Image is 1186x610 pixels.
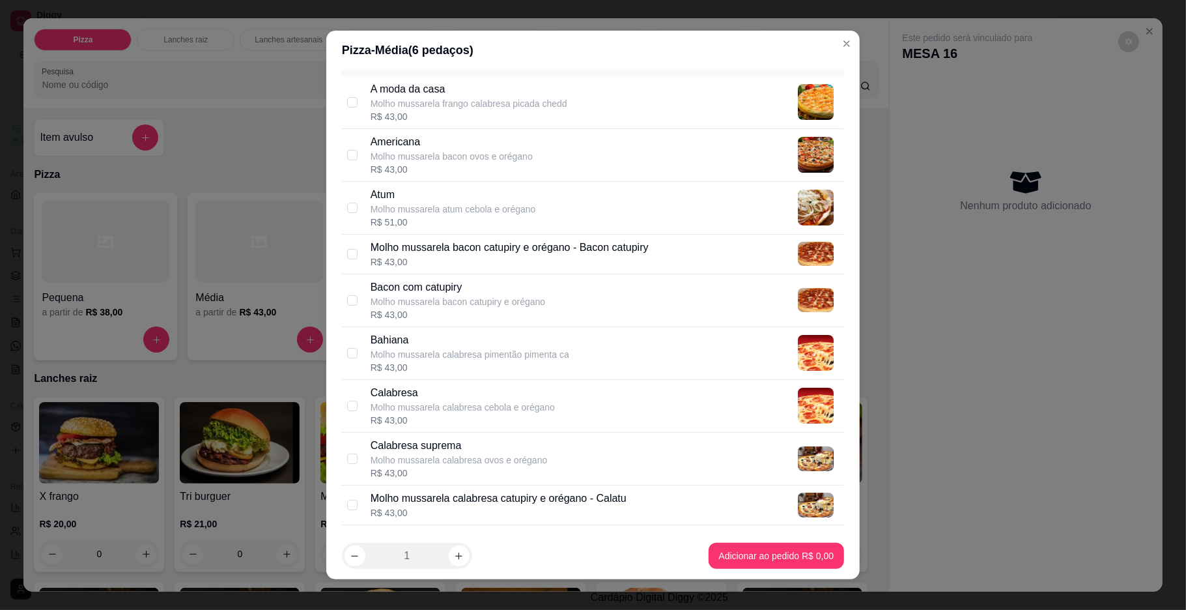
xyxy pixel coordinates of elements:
[371,280,546,295] p: Bacon com catupiry
[798,190,834,225] img: product-image
[371,438,548,454] p: Calabresa suprema
[371,187,536,203] p: Atum
[371,216,536,229] div: R$ 51,00
[342,41,844,59] div: Pizza - Média ( 6 pedaços)
[404,548,410,564] p: 1
[798,137,834,173] img: product-image
[371,385,555,401] p: Calabresa
[371,467,548,480] div: R$ 43,00
[371,414,555,427] div: R$ 43,00
[371,361,569,374] div: R$ 43,00
[836,33,857,54] button: Close
[371,110,567,123] div: R$ 43,00
[371,454,548,467] p: Molho mussarela calabresa ovos e orégano
[345,545,365,566] button: decrease-product-quantity
[371,491,627,506] p: Molho mussarela calabresa catupiry e orégano - Calatu
[371,295,546,308] p: Molho mussarela bacon catupiry e orégano
[798,288,834,312] img: product-image
[371,348,569,361] p: Molho mussarela calabresa pimentão pimenta ca
[798,493,834,517] img: product-image
[371,506,627,519] div: R$ 43,00
[371,150,533,163] p: Molho mussarela bacon ovos e orégano
[371,332,569,348] p: Bahiana
[709,543,845,569] button: Adicionar ao pedido R$ 0,00
[371,134,533,150] p: Americana
[798,446,834,471] img: product-image
[798,335,834,371] img: product-image
[371,203,536,216] p: Molho mussarela atum cebola e orégano
[371,163,533,176] div: R$ 43,00
[371,401,555,414] p: Molho mussarela calabresa cebola e orégano
[798,242,834,266] img: product-image
[371,81,567,97] p: A moda da casa
[371,530,560,546] p: Carne seca
[371,255,649,269] div: R$ 43,00
[371,97,567,110] p: Molho mussarela frango calabresa picada chedd
[371,240,649,255] p: Molho mussarela bacon catupiry e orégano - Bacon catupiry
[798,84,834,120] img: product-image
[449,545,470,566] button: increase-product-quantity
[798,388,834,424] img: product-image
[371,308,546,321] div: R$ 43,00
